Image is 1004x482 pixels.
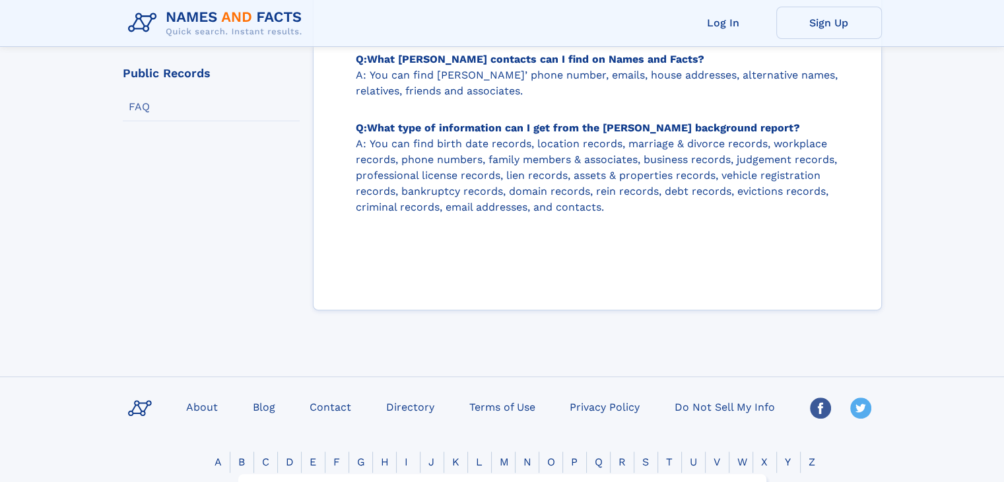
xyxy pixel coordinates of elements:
a: T [658,456,681,468]
a: Blog [248,397,281,416]
a: G [349,456,373,468]
a: C [254,456,277,468]
a: R [611,456,634,468]
a: W [729,456,755,468]
a: L [468,456,490,468]
a: Privacy Policy [564,397,645,416]
a: D [278,456,302,468]
a: E [302,456,324,468]
p: You can find birth date records, location records, marriage & divorce records, workplace records,... [356,137,837,213]
img: Facebook [810,397,831,419]
a: Directory [381,397,440,416]
div: Public Records [123,67,211,79]
a: Contact [304,397,356,416]
a: Y [777,456,799,468]
a: J [420,456,442,468]
a: FAQ [123,94,300,120]
img: Logo Names and Facts [123,5,313,41]
a: Log In [671,7,776,39]
a: F [325,456,348,468]
a: U [682,456,705,468]
a: O [539,456,563,468]
a: N [516,456,539,468]
a: Q [587,456,611,468]
span: What type of information can I get from the [PERSON_NAME] background report? [367,121,800,134]
a: Do Not Sell My Info [669,397,780,416]
a: P [563,456,586,468]
a: Z [801,456,823,468]
span: Q: [356,121,367,134]
a: H [373,456,397,468]
span: What [PERSON_NAME] contacts can I find on Names and Facts? [367,53,704,65]
a: B [230,456,253,468]
a: S [634,456,657,468]
div: FAQ [129,100,150,114]
p: You can find [PERSON_NAME]’ phone number, emails, house addresses, alternative names, relatives, ... [356,69,838,97]
a: V [706,456,728,468]
a: Terms of Use [464,397,541,416]
a: A [207,456,230,468]
a: M [492,456,517,468]
span: A: [356,69,366,81]
a: About [181,397,223,416]
a: I [397,456,416,468]
a: Sign Up [776,7,882,39]
span: Q: [356,53,367,65]
img: Twitter [850,397,871,419]
a: K [444,456,467,468]
span: A: [356,137,366,150]
a: X [753,456,776,468]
